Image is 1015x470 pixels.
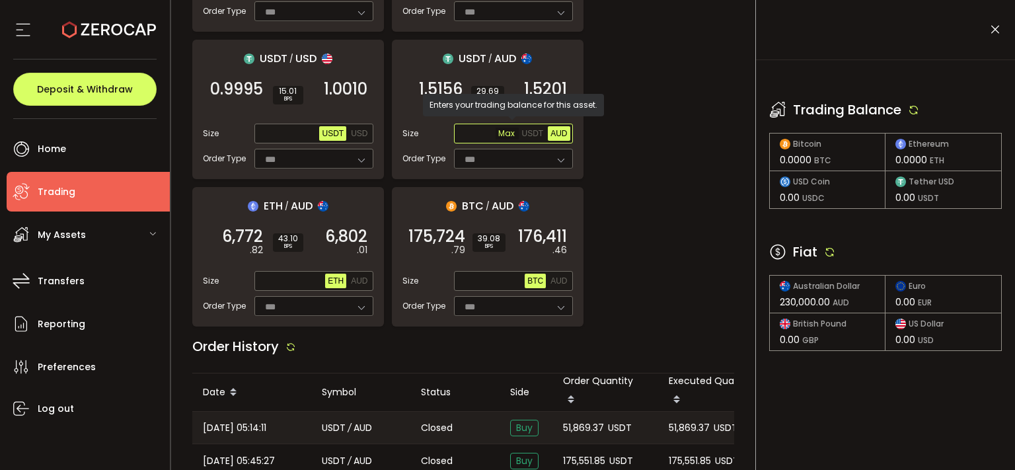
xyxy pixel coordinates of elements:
span: Trading [38,182,75,202]
button: USD [348,126,370,141]
span: USDT [322,420,346,436]
img: aud_portfolio.svg [519,201,529,212]
span: USD Coin [793,178,830,186]
span: British Pound [793,320,846,328]
span: AUD [833,297,849,308]
span: 0.00 [780,191,800,204]
div: Executed Quantity [658,373,780,411]
span: 175,551.85 [563,453,605,469]
span: AUD [291,198,313,214]
span: AUD [354,453,372,469]
span: Ethereum [909,140,949,148]
span: 0.0000 [895,153,927,167]
span: USDC [802,192,825,204]
span: Size [203,128,219,139]
em: / [348,420,352,436]
span: Australian Dollar [793,282,860,290]
span: Deposit & Withdraw [37,85,133,94]
span: USDT [322,129,344,138]
span: Order Type [402,153,445,165]
div: Side [500,385,552,400]
span: ETH [328,276,344,286]
em: / [285,200,289,212]
span: Log out [38,399,74,418]
span: 1.0010 [324,83,367,96]
span: BTC [527,276,543,286]
span: Transfers [38,272,85,291]
span: AUD [494,50,516,67]
button: Deposit & Withdraw [13,73,157,106]
button: BTC [525,274,546,288]
span: USDT [459,50,486,67]
em: .82 [250,243,263,257]
span: Buy [510,453,539,469]
span: Tether USD [909,178,954,186]
span: 0.9995 [210,83,263,96]
span: 175,724 [408,230,465,243]
iframe: Chat Widget [949,407,1015,470]
img: usd_portfolio.svg [322,54,332,64]
span: Fiat [793,242,817,262]
span: USDT [714,420,737,436]
span: ETH [264,198,283,214]
span: 0.00 [895,295,915,309]
em: .46 [552,243,567,257]
span: GBP [802,334,819,346]
em: .79 [451,243,465,257]
span: 0.0000 [780,153,811,167]
span: Order Type [203,5,246,17]
span: 6,772 [222,230,263,243]
span: AUD [492,198,513,214]
span: AUD [351,276,367,286]
span: 176,411 [518,230,567,243]
span: 29.69 [476,87,499,95]
em: / [486,200,490,212]
span: 230,000.00 [780,295,830,309]
i: BPS [278,243,298,251]
div: Date [192,381,311,404]
span: Home [38,139,66,159]
span: 51,869.37 [669,420,710,436]
span: Buy [510,420,539,436]
span: 0.00 [895,191,915,204]
button: AUD [348,274,370,288]
span: 15.01 [278,87,298,95]
span: AUD [354,420,372,436]
span: 1.5201 [524,83,567,96]
span: [DATE] 05:45:27 [203,453,275,469]
em: / [348,453,352,469]
button: AUD [548,126,570,141]
span: Closed [421,421,453,435]
div: Status [410,385,500,400]
span: EUR [918,297,932,308]
div: Enters your trading balance for this asset. [423,94,604,116]
span: US Dollar [909,320,944,328]
span: Size [402,128,418,139]
span: AUD [550,129,567,138]
em: / [488,53,492,65]
img: eth_portfolio.svg [248,201,258,212]
span: USDT [322,453,346,469]
span: Size [203,275,219,287]
span: USDT [521,129,543,138]
span: USDT [608,420,632,436]
span: Trading Balance [793,100,901,120]
span: 51,869.37 [563,420,604,436]
span: USD [351,129,367,138]
button: AUD [548,274,570,288]
span: USDT [918,192,939,204]
span: Reporting [38,315,85,334]
span: USD [295,50,317,67]
span: USDT [609,453,633,469]
img: aud_portfolio.svg [521,54,532,64]
span: 39.08 [478,235,500,243]
span: My Assets [38,225,86,245]
span: BTC [462,198,484,214]
span: BTC [814,155,831,166]
span: Max [496,128,519,139]
button: ETH [325,274,346,288]
span: Order Type [203,300,246,312]
div: Symbol [311,385,410,400]
span: AUD [550,276,567,286]
span: Order History [192,337,279,356]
